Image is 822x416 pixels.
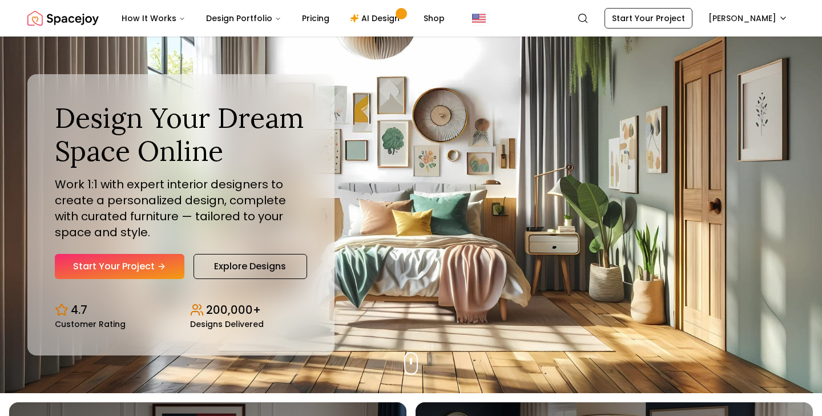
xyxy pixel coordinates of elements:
a: Start Your Project [605,8,692,29]
a: Explore Designs [194,254,307,279]
p: 4.7 [71,302,87,318]
a: Spacejoy [27,7,99,30]
p: 200,000+ [206,302,261,318]
a: Pricing [293,7,339,30]
img: United States [472,11,486,25]
small: Designs Delivered [190,320,264,328]
button: How It Works [112,7,195,30]
h1: Design Your Dream Space Online [55,102,307,167]
img: Spacejoy Logo [27,7,99,30]
p: Work 1:1 with expert interior designers to create a personalized design, complete with curated fu... [55,176,307,240]
a: AI Design [341,7,412,30]
small: Customer Rating [55,320,126,328]
div: Design stats [55,293,307,328]
button: Design Portfolio [197,7,291,30]
button: [PERSON_NAME] [702,8,795,29]
a: Shop [414,7,454,30]
a: Start Your Project [55,254,184,279]
nav: Main [112,7,454,30]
